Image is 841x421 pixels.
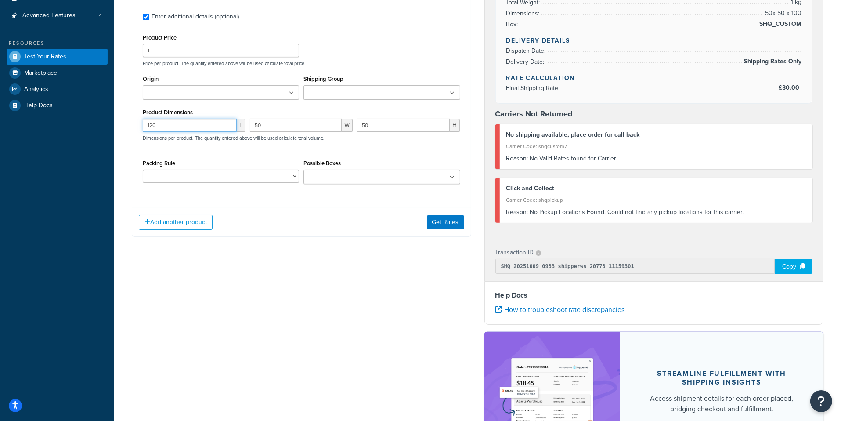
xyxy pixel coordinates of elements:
[24,69,57,77] span: Marketplace
[495,305,625,315] a: How to troubleshoot rate discrepancies
[99,12,102,19] span: 4
[342,119,353,132] span: W
[143,76,159,82] label: Origin
[7,7,108,24] a: Advanced Features4
[779,83,801,92] span: £30.00
[742,56,801,67] span: Shipping Rates Only
[143,160,175,167] label: Packing Rule
[450,119,460,132] span: H
[506,57,547,66] span: Delivery Date:
[22,12,76,19] span: Advanced Features
[506,83,562,93] span: Final Shipping Rate:
[757,19,801,29] span: SHQ_CUSTOM
[139,215,213,230] button: Add another product
[7,40,108,47] div: Resources
[506,36,802,45] h4: Delivery Details
[506,152,806,165] div: No Valid Rates found for Carrier
[143,14,149,20] input: Enter additional details (optional)
[506,9,542,18] span: Dimensions:
[506,140,806,152] div: Carrier Code: shqcustom7
[506,194,806,206] div: Carrier Code: shqpickup
[303,76,343,82] label: Shipping Group
[152,11,239,23] div: Enter additional details (optional)
[495,247,534,259] p: Transaction ID
[7,7,108,24] li: Advanced Features
[237,119,245,132] span: L
[641,369,803,387] div: Streamline Fulfillment with Shipping Insights
[495,108,573,120] strong: Carriers Not Returned
[24,102,53,109] span: Help Docs
[427,215,464,229] button: Get Rates
[506,129,806,141] div: No shipping available, place order for call back
[775,259,812,274] div: Copy
[506,20,520,29] span: Box:
[641,393,803,414] div: Access shipment details for each order placed, bridging checkout and fulfillment.
[7,49,108,65] a: Test Your Rates
[24,86,48,93] span: Analytics
[506,73,802,83] h4: Rate Calculation
[7,65,108,81] a: Marketplace
[506,206,806,218] div: No Pickup Locations Found. Could not find any pickup locations for this carrier.
[506,207,528,217] span: Reason:
[506,46,548,55] span: Dispatch Date:
[143,109,193,116] label: Product Dimensions
[506,182,806,195] div: Click and Collect
[7,81,108,97] a: Analytics
[143,34,177,41] label: Product Price
[810,390,832,412] button: Open Resource Center
[495,290,813,301] h4: Help Docs
[763,8,801,18] span: 50 x 50 x 100
[303,160,341,167] label: Possible Boxes
[141,135,325,141] p: Dimensions per product. The quantity entered above will be used calculate total volume.
[24,53,66,61] span: Test Your Rates
[7,98,108,113] a: Help Docs
[141,60,462,66] p: Price per product. The quantity entered above will be used calculate total price.
[506,154,528,163] span: Reason:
